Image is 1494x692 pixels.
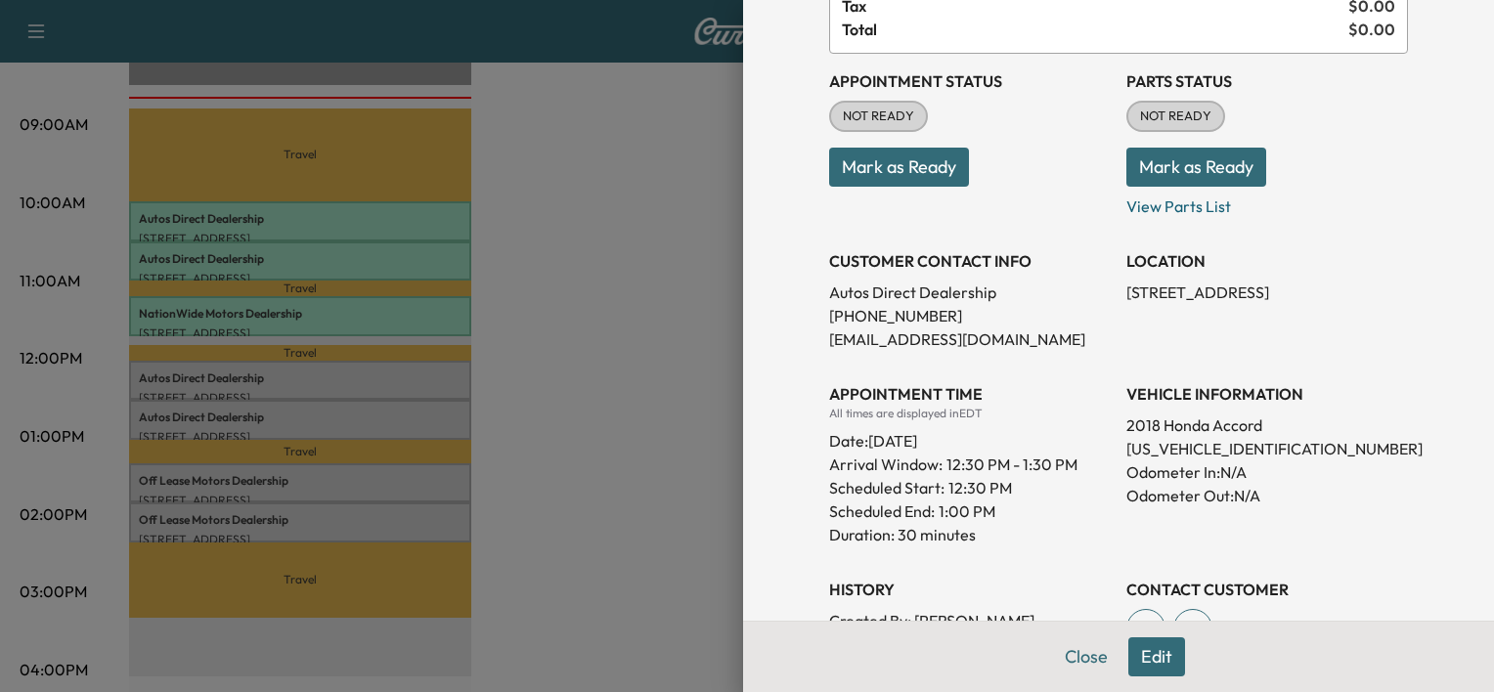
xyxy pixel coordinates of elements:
button: Close [1052,637,1120,676]
button: Mark as Ready [1126,148,1266,187]
h3: Appointment Status [829,69,1111,93]
span: $ 0.00 [1348,18,1395,41]
p: View Parts List [1126,187,1408,218]
p: Created By : [PERSON_NAME] [829,609,1111,632]
div: All times are displayed in EDT [829,406,1111,421]
p: [PHONE_NUMBER] [829,304,1111,327]
p: [STREET_ADDRESS] [1126,281,1408,304]
p: Scheduled Start: [829,476,945,499]
p: Autos Direct Dealership [829,281,1111,304]
h3: CUSTOMER CONTACT INFO [829,249,1111,273]
h3: CONTACT CUSTOMER [1126,578,1408,601]
button: Mark as Ready [829,148,969,187]
button: Edit [1128,637,1185,676]
p: Odometer In: N/A [1126,460,1408,484]
span: NOT READY [1128,107,1223,126]
p: Duration: 30 minutes [829,523,1111,546]
p: Scheduled End: [829,499,935,523]
p: 2018 Honda Accord [1126,413,1408,437]
span: NOT READY [831,107,926,126]
h3: VEHICLE INFORMATION [1126,382,1408,406]
span: Total [842,18,1348,41]
h3: APPOINTMENT TIME [829,382,1111,406]
p: 1:00 PM [939,499,995,523]
p: 12:30 PM [948,476,1012,499]
h3: Parts Status [1126,69,1408,93]
p: Arrival Window: [829,453,1111,476]
p: [US_VEHICLE_IDENTIFICATION_NUMBER] [1126,437,1408,460]
h3: History [829,578,1111,601]
h3: LOCATION [1126,249,1408,273]
div: Date: [DATE] [829,421,1111,453]
p: Odometer Out: N/A [1126,484,1408,507]
span: 12:30 PM - 1:30 PM [946,453,1077,476]
p: [EMAIL_ADDRESS][DOMAIN_NAME] [829,327,1111,351]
